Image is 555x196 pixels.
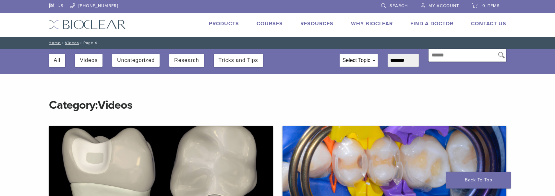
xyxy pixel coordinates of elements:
[65,41,79,45] a: Videos
[54,54,61,67] button: All
[482,3,500,8] span: 0 items
[79,41,83,44] span: /
[471,20,506,27] a: Contact Us
[174,54,199,67] button: Research
[98,98,132,112] span: Videos
[44,37,511,49] nav: Page 4
[340,54,378,67] div: Select Topic
[49,84,506,113] h1: Category:
[80,54,98,67] button: Videos
[219,54,258,67] button: Tricks and Tips
[49,20,126,29] img: Bioclear
[47,41,61,45] a: Home
[300,20,333,27] a: Resources
[390,3,408,8] span: Search
[446,172,511,189] a: Back To Top
[257,20,283,27] a: Courses
[209,20,239,27] a: Products
[428,3,459,8] span: My Account
[61,41,65,44] span: /
[117,54,155,67] button: Uncategorized
[351,20,393,27] a: Why Bioclear
[410,20,453,27] a: Find A Doctor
